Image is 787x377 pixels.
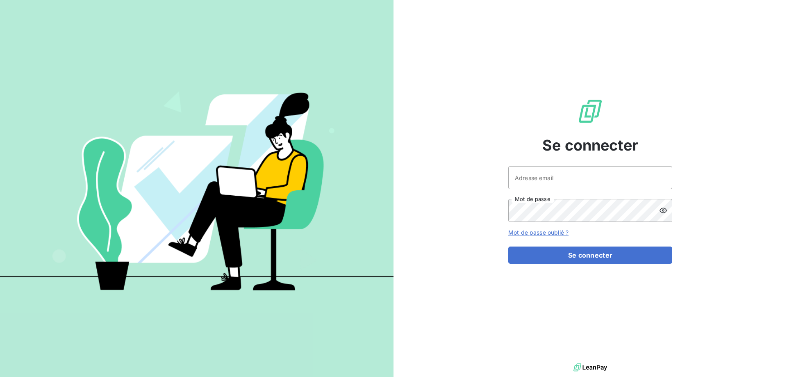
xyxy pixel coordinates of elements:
[573,361,607,374] img: logo
[508,247,672,264] button: Se connecter
[508,229,569,236] a: Mot de passe oublié ?
[542,134,638,156] span: Se connecter
[508,166,672,189] input: placeholder
[577,98,603,124] img: Logo LeanPay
